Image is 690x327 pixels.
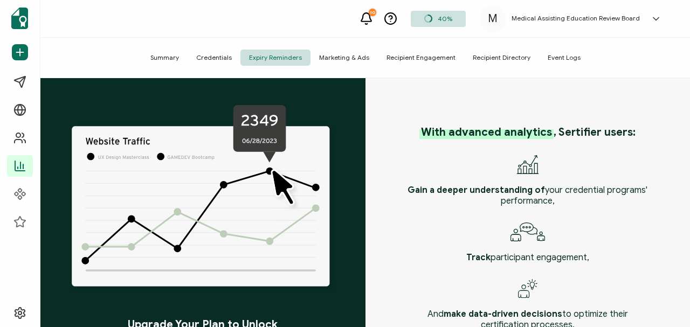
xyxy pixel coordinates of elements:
span: Recipient Engagement [378,50,464,66]
span: Summary [142,50,188,66]
span: Recipient Directory [464,50,539,66]
span: With advanced analytics [419,126,554,139]
span: Credentials [188,50,240,66]
img: Feature Image [69,105,337,294]
div: 10 [369,9,376,16]
p: your credential programs' performance, [403,185,653,206]
span: M [488,11,498,27]
span: Event Logs [539,50,589,66]
img: sertifier-logomark-colored.svg [11,8,28,29]
span: Marketing & Ads [310,50,378,66]
p: participant engagement, [466,252,589,263]
b: make data-driven decisions [444,309,562,319]
b: Gain a deeper understanding of [408,185,545,196]
b: Track [466,252,491,263]
iframe: Chat Widget [636,275,690,327]
span: 40% [438,15,452,23]
h5: Medical Assisting Education Review Board [512,15,640,22]
p: , Sertifier users: [419,126,636,139]
span: Expiry Reminders [240,50,310,66]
